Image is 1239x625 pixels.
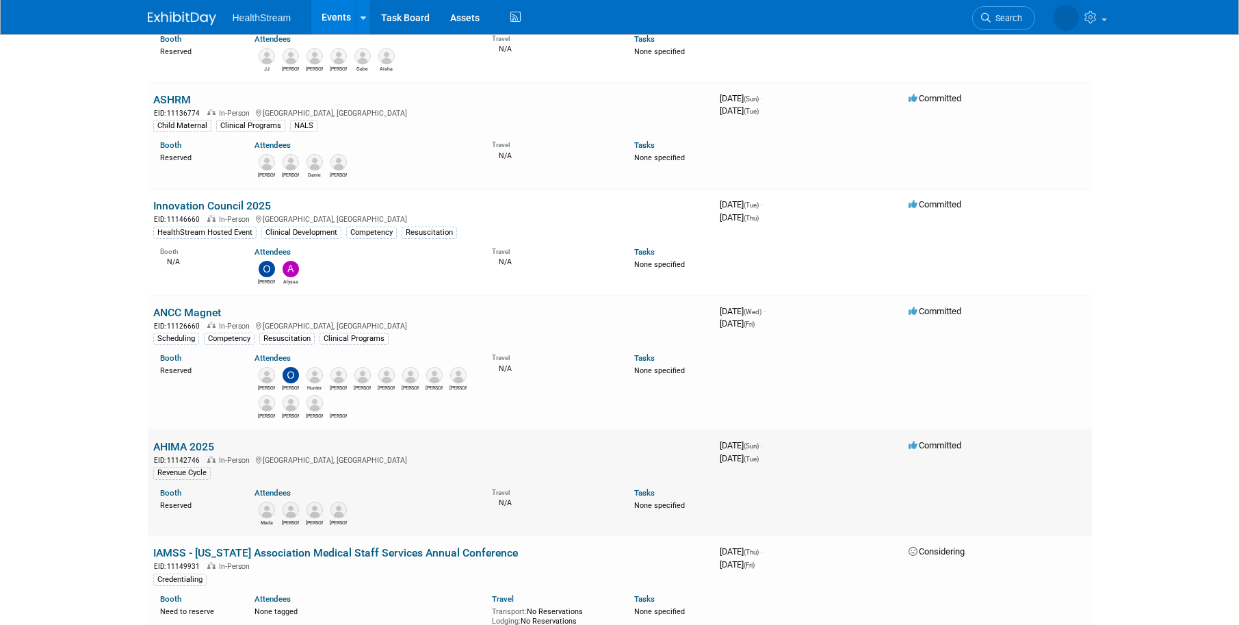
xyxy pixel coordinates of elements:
a: ASHRM [153,93,191,106]
img: In-Person Event [207,215,216,222]
img: Ty Meredith [330,48,347,64]
span: EID: 11146660 [154,216,205,223]
div: Child Maternal [153,120,211,132]
span: [DATE] [720,318,755,329]
div: Sam Kelly [306,518,323,526]
div: Scott McQuigg [330,383,347,392]
div: Travel [492,30,614,43]
img: Eric Carroll [283,395,299,411]
div: Amanda Morinelli [306,64,323,73]
div: None tagged [255,604,482,617]
img: Gregg Knorn [307,395,323,411]
div: Travel [492,136,614,149]
div: Danie Buhlinger [306,170,323,179]
span: (Thu) [744,548,759,556]
div: NALS [290,120,317,132]
a: AHIMA 2025 [153,440,214,453]
span: [DATE] [720,559,755,570]
a: IAMSS - [US_STATE] Association Medical Staff Services Annual Conference [153,546,518,559]
div: Need to reserve [160,604,235,617]
img: Mada Wittekind [259,502,275,518]
img: Wendy Nixx [330,395,347,411]
div: Clinical Programs [319,333,389,345]
div: Olivia Christopher [282,383,299,392]
img: Gabe Glimps [354,48,371,64]
img: Amanda Morinelli [307,48,323,64]
span: (Sun) [744,442,759,450]
div: Chuck Howell [258,411,275,420]
div: Travel [492,349,614,362]
span: [DATE] [720,546,763,557]
span: None specified [634,501,685,510]
a: Booth [160,488,181,498]
div: Kathryn Prusinski [258,170,275,179]
div: Travel [492,243,614,256]
div: Shelby Stafford [330,518,347,526]
span: EID: 11126660 [154,322,205,330]
a: Travel [492,594,514,604]
img: Hunter Hoffman [307,367,323,383]
div: Hunter Hoffman [306,383,323,392]
div: Reserved [160,363,235,376]
div: Scheduling [153,333,199,345]
div: Mada Wittekind [258,518,275,526]
a: Tasks [634,140,655,150]
span: (Sun) [744,95,759,103]
div: Reserved [160,498,235,511]
span: [DATE] [720,93,763,103]
img: Kathryn Prusinski [259,154,275,170]
a: Attendees [255,34,291,44]
a: Attendees [255,247,291,257]
span: [DATE] [720,199,763,209]
div: Cody Forrest [354,383,371,392]
div: Tanesha Riley [330,170,347,179]
span: Committed [909,440,961,450]
div: Brittany Caggiano [378,383,395,392]
a: Tasks [634,247,655,257]
span: None specified [634,366,685,375]
div: Gregg Knorn [306,411,323,420]
div: William Davis [282,64,299,73]
div: Aisha Roels [378,64,395,73]
a: Attendees [255,594,291,604]
div: [GEOGRAPHIC_DATA], [GEOGRAPHIC_DATA] [153,107,709,118]
span: EID: 11136774 [154,110,205,117]
div: Competency [346,227,397,239]
img: Emily Brooks [259,367,275,383]
img: Karen Sutton [402,367,419,383]
a: ANCC Magnet [153,306,221,319]
span: EID: 11142746 [154,457,205,464]
span: In-Person [219,562,254,571]
div: Karen Sutton [402,383,419,392]
span: None specified [634,47,685,56]
img: Zach Smallwood [450,367,467,383]
span: [DATE] [720,105,759,116]
div: JJ Harnke [258,64,275,73]
a: Tasks [634,34,655,44]
img: Scott McQuigg [330,367,347,383]
span: (Thu) [744,214,759,222]
a: Attendees [255,140,291,150]
img: Shelby Stafford [330,502,347,518]
div: Olivia Christopher [258,277,275,285]
a: Booth [160,353,181,363]
img: Alyssa Jones [283,261,299,277]
div: N/A [492,256,614,267]
img: Olivia Christopher [283,367,299,383]
div: [GEOGRAPHIC_DATA], [GEOGRAPHIC_DATA] [153,320,709,331]
a: Tasks [634,594,655,604]
span: (Tue) [744,201,759,209]
a: Booth [160,34,181,44]
img: Cody Forrest [354,367,371,383]
span: None specified [634,153,685,162]
span: EID: 11149931 [154,563,205,570]
a: Tasks [634,353,655,363]
div: Resuscitation [402,227,457,239]
img: Ryan Quesnel [283,502,299,518]
a: Search [972,6,1035,30]
img: Diana Hickey [283,154,299,170]
span: None specified [634,260,685,269]
a: Booth [160,140,181,150]
img: Wendy Nixx [1053,5,1079,31]
span: [DATE] [720,306,766,316]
